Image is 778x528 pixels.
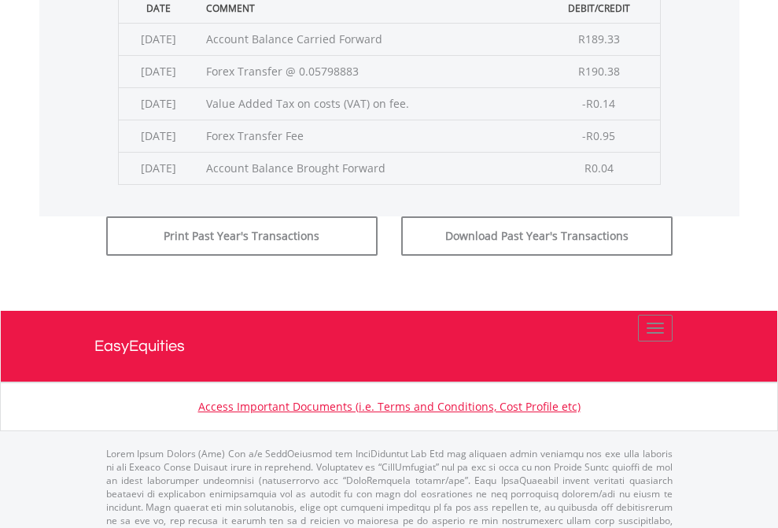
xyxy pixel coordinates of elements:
[106,216,378,256] button: Print Past Year's Transactions
[578,31,620,46] span: R189.33
[584,161,614,175] span: R0.04
[198,55,538,87] td: Forex Transfer @ 0.05798883
[198,120,538,152] td: Forex Transfer Fee
[578,64,620,79] span: R190.38
[118,152,198,184] td: [DATE]
[118,87,198,120] td: [DATE]
[118,23,198,55] td: [DATE]
[582,96,615,111] span: -R0.14
[582,128,615,143] span: -R0.95
[401,216,673,256] button: Download Past Year's Transactions
[94,311,684,382] a: EasyEquities
[198,87,538,120] td: Value Added Tax on costs (VAT) on fee.
[118,55,198,87] td: [DATE]
[118,120,198,152] td: [DATE]
[198,23,538,55] td: Account Balance Carried Forward
[198,399,581,414] a: Access Important Documents (i.e. Terms and Conditions, Cost Profile etc)
[198,152,538,184] td: Account Balance Brought Forward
